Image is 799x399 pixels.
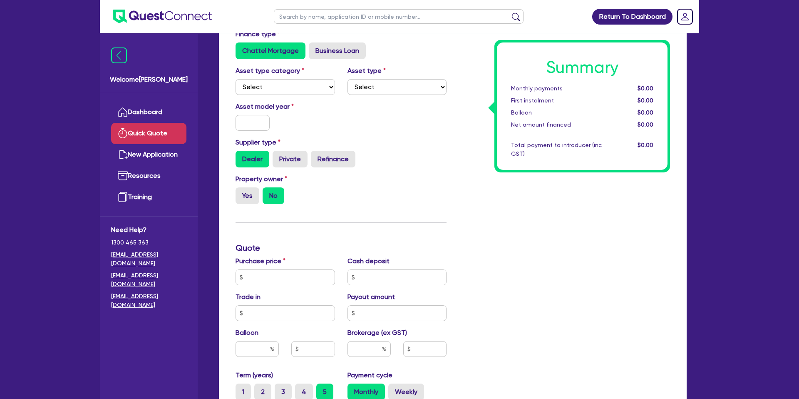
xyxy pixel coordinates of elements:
label: Business Loan [309,42,366,59]
label: Trade in [236,292,261,302]
a: [EMAIL_ADDRESS][DOMAIN_NAME] [111,271,186,289]
label: Asset model year [229,102,341,112]
a: Quick Quote [111,123,186,144]
span: $0.00 [638,85,653,92]
a: [EMAIL_ADDRESS][DOMAIN_NAME] [111,250,186,268]
div: Balloon [505,108,608,117]
span: $0.00 [638,97,653,104]
label: Payment cycle [347,370,392,380]
label: Brokerage (ex GST) [347,328,407,338]
div: First instalment [505,96,608,105]
label: Term (years) [236,370,273,380]
label: Dealer [236,151,269,167]
a: Return To Dashboard [592,9,672,25]
span: 1300 465 363 [111,238,186,247]
a: Dashboard [111,102,186,123]
div: Monthly payments [505,84,608,93]
label: Property owner [236,174,287,184]
label: Finance type [236,29,280,39]
span: $0.00 [638,121,653,128]
input: Search by name, application ID or mobile number... [274,9,524,24]
h1: Summary [511,57,653,77]
img: icon-menu-close [111,47,127,63]
label: Supplier type [236,137,280,147]
a: Resources [111,165,186,187]
label: Payout amount [347,292,395,302]
label: Asset type [347,66,386,76]
label: Balloon [236,328,258,338]
div: Net amount financed [505,120,608,129]
label: Private [273,151,308,167]
label: No [263,187,284,204]
label: Chattel Mortgage [236,42,305,59]
div: Total payment to introducer (inc GST) [505,141,608,158]
label: Purchase price [236,256,285,266]
span: Welcome [PERSON_NAME] [110,75,188,85]
img: resources [118,171,128,181]
label: Refinance [311,151,355,167]
h3: Quote [236,243,447,253]
label: Cash deposit [347,256,390,266]
img: quest-connect-logo-blue [113,10,212,23]
span: Need Help? [111,225,186,235]
img: quick-quote [118,128,128,138]
img: new-application [118,150,128,160]
img: training [118,192,128,202]
label: Asset type category [236,66,304,76]
span: $0.00 [638,109,653,116]
a: New Application [111,144,186,165]
a: [EMAIL_ADDRESS][DOMAIN_NAME] [111,292,186,309]
a: Training [111,187,186,208]
span: $0.00 [638,142,653,148]
a: Dropdown toggle [674,6,696,27]
label: Yes [236,187,259,204]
